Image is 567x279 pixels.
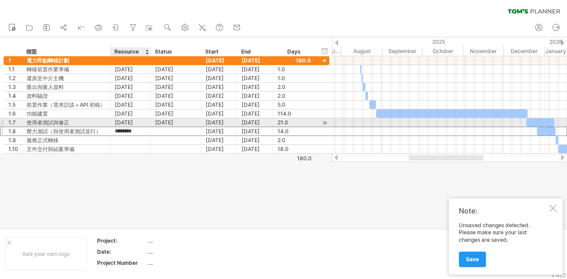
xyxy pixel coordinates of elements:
div: 功能建置 [27,109,106,118]
div: 1 [8,56,22,65]
div: Add your own logo [4,237,87,271]
div: November 2025 [464,46,504,56]
div: Date: [97,248,146,256]
div: 1.3 [8,83,22,91]
div: 5.0 [278,101,311,109]
div: [DATE] [155,65,196,74]
div: 1.5 [8,101,22,109]
div: [DATE] [201,92,237,100]
div: v 422 [551,272,566,279]
div: [DATE] [237,101,273,109]
div: [DATE] [155,118,196,127]
div: August 2025 [341,46,383,56]
div: .... [148,248,222,256]
div: [DATE] [237,92,273,100]
div: 114.0 [278,109,311,118]
div: [DATE] [201,65,237,74]
div: 2.0 [278,92,311,100]
div: [DATE] [201,101,237,109]
div: Project: [97,237,146,244]
div: End [241,47,268,56]
div: [DATE] [237,118,273,127]
div: 14.0 [278,127,311,136]
div: 2.0 [278,83,311,91]
div: [DATE] [115,74,146,82]
div: [DATE] [201,118,237,127]
div: 文件交付與結案準備 [27,145,106,153]
div: 18.0 [278,145,311,153]
div: [DATE] [155,101,196,109]
div: 使用者測試與修正 [27,118,106,127]
div: 1.0 [278,74,311,82]
a: Save [459,252,486,267]
div: .... [148,259,222,267]
div: 標題 [26,47,105,56]
div: [DATE] [201,145,237,153]
div: 1.9 [8,136,22,144]
div: [DATE] [155,109,196,118]
div: scroll to activity [321,118,329,128]
div: [DATE] [155,74,196,82]
div: [DATE] [115,65,146,74]
div: [DATE] [237,56,273,65]
div: 21.0 [278,118,311,127]
div: [DATE] [201,74,237,82]
div: 1.8 [8,127,22,136]
div: 資料驗證 [27,92,106,100]
span: Save [466,256,479,263]
div: [DATE] [115,83,146,91]
div: 1.2 [8,74,22,82]
div: 1.6 [8,109,22,118]
div: [DATE] [237,74,273,82]
div: [DATE] [115,101,146,109]
div: [DATE] [201,83,237,91]
div: 電力即點轉移計劃 [27,56,106,65]
div: [DATE] [237,145,273,153]
div: 轉移前置作業準備 [27,65,106,74]
div: 1.7 [8,118,22,127]
div: [DATE] [155,92,196,100]
div: 180.0 [274,155,312,162]
div: [DATE] [201,56,237,65]
div: Unsaved changes detected. Please make sure your last changes are saved. [459,222,547,267]
div: [DATE] [237,109,273,118]
div: 1.10 [8,145,22,153]
div: [DATE] [115,92,146,100]
div: Note: [459,206,547,215]
div: 匯出與匯入資料 [27,83,106,91]
div: [DATE] [115,109,146,118]
div: 服務正式轉移 [27,136,106,144]
div: Project Number [97,259,146,267]
div: Start [205,47,232,56]
div: [DATE] [237,65,273,74]
div: September 2025 [383,46,422,56]
div: 前置作業（需求訪談＋API 初稿） [27,101,106,109]
div: [DATE] [237,127,273,136]
div: 2.0 [278,136,311,144]
div: December 2025 [504,46,545,56]
div: [DATE] [237,83,273,91]
div: 1.0 [278,65,311,74]
div: [DATE] [201,127,237,136]
div: 1.4 [8,92,22,100]
div: Days [273,47,315,56]
div: [DATE] [155,83,196,91]
div: [DATE] [115,118,146,127]
div: Status [155,47,196,56]
div: 壓力測試（與使用者測試並行） [27,127,106,136]
div: [DATE] [237,136,273,144]
div: [DATE] [201,109,237,118]
div: Resource [114,47,145,56]
div: October 2025 [422,46,464,56]
div: 還原至中介主機 [27,74,106,82]
div: [DATE] [201,136,237,144]
div: 1.1 [8,65,22,74]
div: .... [148,237,222,244]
